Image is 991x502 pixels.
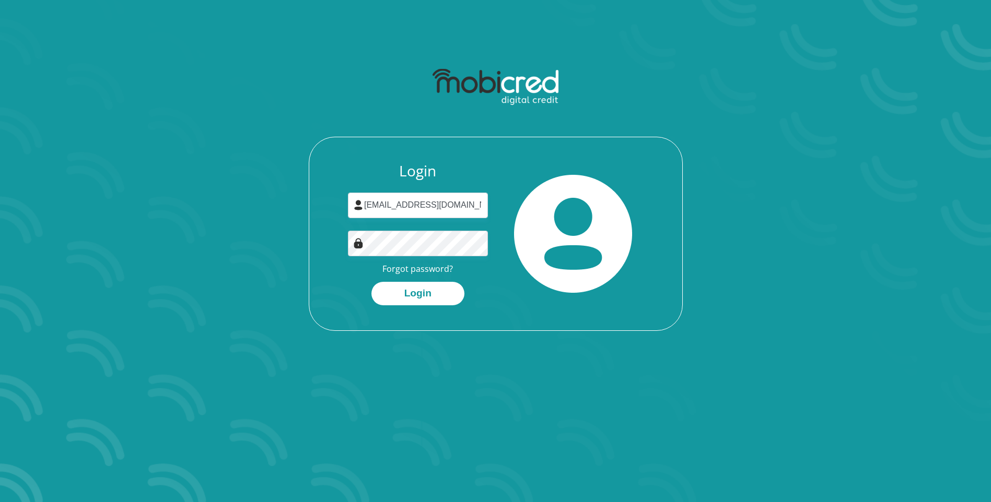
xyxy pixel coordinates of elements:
img: Image [353,238,364,248]
button: Login [371,282,464,305]
a: Forgot password? [382,263,453,274]
h3: Login [348,162,488,180]
input: Username [348,193,488,218]
img: user-icon image [353,200,364,210]
img: mobicred logo [433,69,558,105]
